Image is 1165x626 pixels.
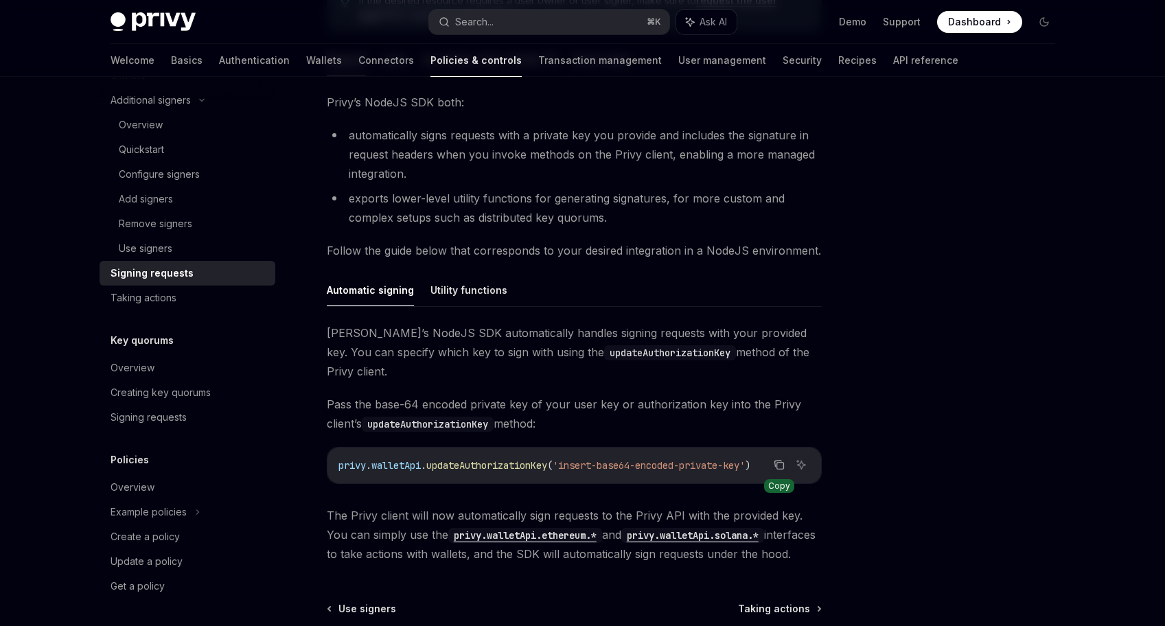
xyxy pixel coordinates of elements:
[100,356,275,380] a: Overview
[119,117,163,133] div: Overview
[111,504,187,520] div: Example policies
[948,15,1001,29] span: Dashboard
[604,345,736,360] code: updateAuthorizationKey
[119,141,164,158] div: Quickstart
[327,241,822,260] span: Follow the guide below that corresponds to your desired integration in a NodeJS environment.
[430,44,522,77] a: Policies & controls
[745,459,750,472] span: )
[783,44,822,77] a: Security
[100,236,275,261] a: Use signers
[327,395,822,433] span: Pass the base-64 encoded private key of your user key or authorization key into the Privy client’...
[111,479,154,496] div: Overview
[111,12,196,32] img: dark logo
[362,417,494,432] code: updateAuthorizationKey
[547,459,553,472] span: (
[119,240,172,257] div: Use signers
[883,15,921,29] a: Support
[219,44,290,77] a: Authentication
[371,459,421,472] span: walletApi
[738,602,820,616] a: Taking actions
[426,459,547,472] span: updateAuthorizationKey
[100,211,275,236] a: Remove signers
[327,93,822,112] span: Privy’s NodeJS SDK both:
[100,380,275,405] a: Creating key quorums
[893,44,958,77] a: API reference
[111,578,165,594] div: Get a policy
[100,137,275,162] a: Quickstart
[764,479,794,493] div: Copy
[111,265,194,281] div: Signing requests
[792,456,810,474] button: Ask AI
[119,216,192,232] div: Remove signers
[119,191,173,207] div: Add signers
[338,459,366,472] span: privy
[111,290,176,306] div: Taking actions
[448,528,602,543] code: privy.walletApi.ethereum.*
[327,126,822,183] li: automatically signs requests with a private key you provide and includes the signature in request...
[111,360,154,376] div: Overview
[770,456,788,474] button: Copy the contents from the code block
[100,524,275,549] a: Create a policy
[111,384,211,401] div: Creating key quorums
[647,16,661,27] span: ⌘ K
[429,10,669,34] button: Search...⌘K
[100,261,275,286] a: Signing requests
[111,452,149,468] h5: Policies
[100,475,275,500] a: Overview
[100,574,275,599] a: Get a policy
[838,44,877,77] a: Recipes
[119,166,200,183] div: Configure signers
[621,528,764,542] a: privy.walletApi.solana.*
[111,44,154,77] a: Welcome
[366,459,371,472] span: .
[621,528,764,543] code: privy.walletApi.solana.*
[553,459,745,472] span: 'insert-base64-encoded-private-key'
[327,323,822,381] span: [PERSON_NAME]’s NodeJS SDK automatically handles signing requests with your provided key. You can...
[455,14,494,30] div: Search...
[111,92,191,108] div: Additional signers
[111,553,183,570] div: Update a policy
[328,602,396,616] a: Use signers
[538,44,662,77] a: Transaction management
[100,113,275,137] a: Overview
[1033,11,1055,33] button: Toggle dark mode
[338,602,396,616] span: Use signers
[937,11,1022,33] a: Dashboard
[421,459,426,472] span: .
[100,405,275,430] a: Signing requests
[111,529,180,545] div: Create a policy
[358,44,414,77] a: Connectors
[100,162,275,187] a: Configure signers
[111,332,174,349] h5: Key quorums
[100,187,275,211] a: Add signers
[839,15,866,29] a: Demo
[306,44,342,77] a: Wallets
[327,189,822,227] li: exports lower-level utility functions for generating signatures, for more custom and complex setu...
[111,409,187,426] div: Signing requests
[100,549,275,574] a: Update a policy
[448,528,602,542] a: privy.walletApi.ethereum.*
[100,286,275,310] a: Taking actions
[738,602,810,616] span: Taking actions
[678,44,766,77] a: User management
[327,506,822,564] span: The Privy client will now automatically sign requests to the Privy API with the provided key. You...
[676,10,737,34] button: Ask AI
[171,44,203,77] a: Basics
[327,274,414,306] button: Automatic signing
[430,274,507,306] button: Utility functions
[700,15,727,29] span: Ask AI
